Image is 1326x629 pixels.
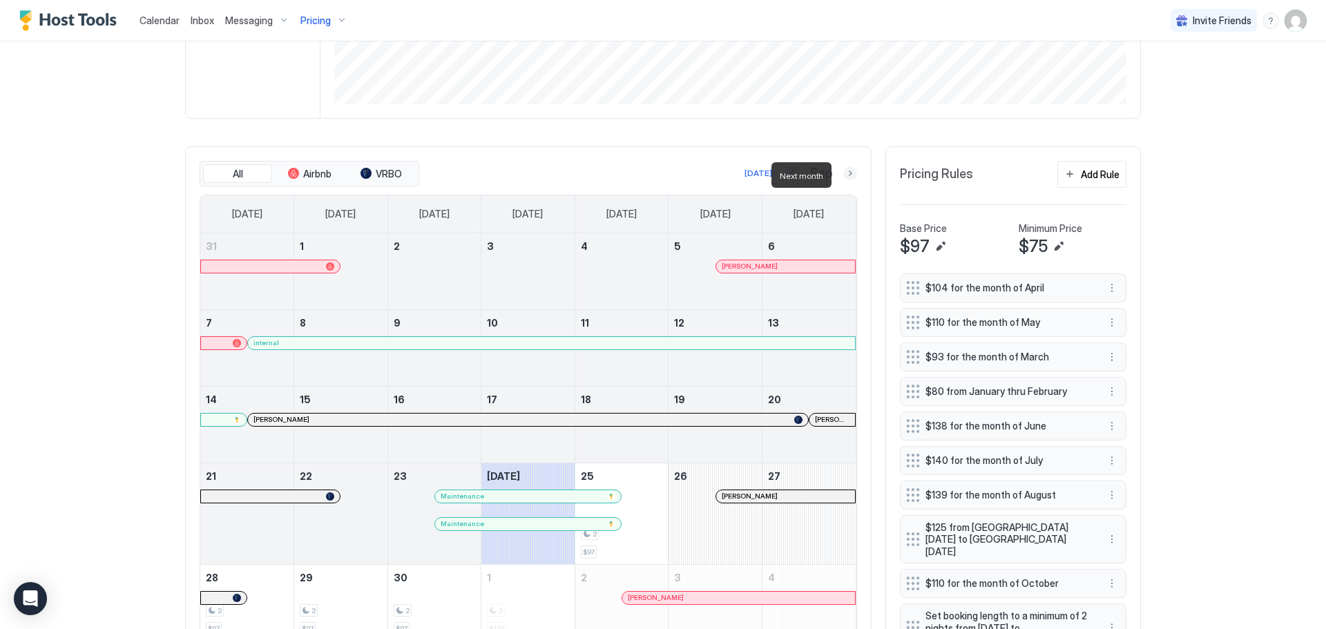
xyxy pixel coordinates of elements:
span: $97 [900,236,930,257]
a: September 10, 2025 [481,310,575,336]
span: 28 [206,572,218,583]
span: 6 [768,240,775,252]
a: Friday [686,195,744,233]
span: 21 [206,470,216,482]
div: menu [1104,487,1120,503]
span: $104 for the month of April [925,282,1090,294]
span: $93 for the month of March [925,351,1090,363]
span: 3 [487,240,494,252]
span: 2 [405,606,410,615]
a: Calendar [140,13,180,28]
span: Base Price [900,222,947,235]
span: 13 [768,317,779,329]
a: Tuesday [405,195,463,233]
span: Invite Friends [1193,14,1251,27]
td: September 26, 2025 [669,463,762,564]
div: User profile [1285,10,1307,32]
div: [PERSON_NAME] [722,492,849,501]
a: September 19, 2025 [669,387,762,412]
span: $125 from [GEOGRAPHIC_DATA][DATE] to [GEOGRAPHIC_DATA][DATE] [925,521,1090,558]
a: September 11, 2025 [575,310,669,336]
td: September 15, 2025 [294,386,388,463]
a: September 16, 2025 [388,387,481,412]
a: Wednesday [499,195,557,233]
span: VRBO [376,168,402,180]
span: 23 [394,470,407,482]
span: $75 [1019,236,1048,257]
span: Next month [780,171,823,181]
span: 22 [300,470,312,482]
div: [PERSON_NAME] [253,415,803,424]
span: 20 [768,394,781,405]
span: 9 [394,317,401,329]
span: 30 [394,572,407,583]
div: Host Tools Logo [19,10,123,31]
span: $140 for the month of July [925,454,1090,467]
span: $138 for the month of June [925,420,1090,432]
a: September 14, 2025 [200,387,294,412]
span: 15 [300,394,311,405]
a: September 6, 2025 [762,233,856,259]
span: $97 [583,548,595,557]
td: September 19, 2025 [669,386,762,463]
td: September 21, 2025 [200,463,294,564]
td: September 1, 2025 [294,233,388,310]
td: September 18, 2025 [575,386,669,463]
a: October 1, 2025 [481,565,575,590]
button: Edit [1050,238,1067,255]
a: September 1, 2025 [294,233,387,259]
span: 27 [768,470,780,482]
td: September 25, 2025 [575,463,669,564]
span: [PERSON_NAME] [253,415,309,424]
span: [DATE] [232,208,262,220]
span: 31 [206,240,217,252]
div: menu [1262,12,1279,29]
button: Airbnb [275,164,344,184]
a: August 31, 2025 [200,233,294,259]
a: September 8, 2025 [294,310,387,336]
span: 2 [581,572,587,583]
span: 26 [674,470,687,482]
span: $80 from January thru February [925,385,1090,398]
span: $110 for the month of October [925,577,1090,590]
button: Edit [932,238,949,255]
span: 14 [206,394,217,405]
a: October 2, 2025 [575,565,669,590]
span: 2 [218,606,222,615]
button: More options [1104,418,1120,434]
td: September 9, 2025 [387,309,481,386]
a: September 2, 2025 [388,233,481,259]
button: VRBO [347,164,416,184]
a: September 4, 2025 [575,233,669,259]
div: menu [1104,383,1120,400]
span: 5 [674,240,681,252]
span: internal [253,338,279,347]
button: Next month [843,166,857,180]
td: September 10, 2025 [481,309,575,386]
span: [DATE] [512,208,543,220]
div: Add Rule [1081,167,1120,182]
span: 7 [206,317,212,329]
span: 18 [581,394,591,405]
span: Inbox [191,14,214,26]
span: 16 [394,394,405,405]
span: 11 [581,317,589,329]
button: More options [1104,452,1120,469]
a: September 29, 2025 [294,565,387,590]
span: All [233,168,243,180]
button: More options [1104,314,1120,331]
span: [DATE] [487,470,520,482]
td: September 11, 2025 [575,309,669,386]
span: [DATE] [794,208,824,220]
td: September 17, 2025 [481,386,575,463]
a: September 18, 2025 [575,387,669,412]
td: September 3, 2025 [481,233,575,310]
div: Maintenance [441,519,615,528]
a: September 20, 2025 [762,387,856,412]
span: 17 [487,394,497,405]
a: October 3, 2025 [669,565,762,590]
a: September 12, 2025 [669,310,762,336]
span: Minimum Price [1019,222,1082,235]
td: August 31, 2025 [200,233,294,310]
a: October 4, 2025 [762,565,856,590]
